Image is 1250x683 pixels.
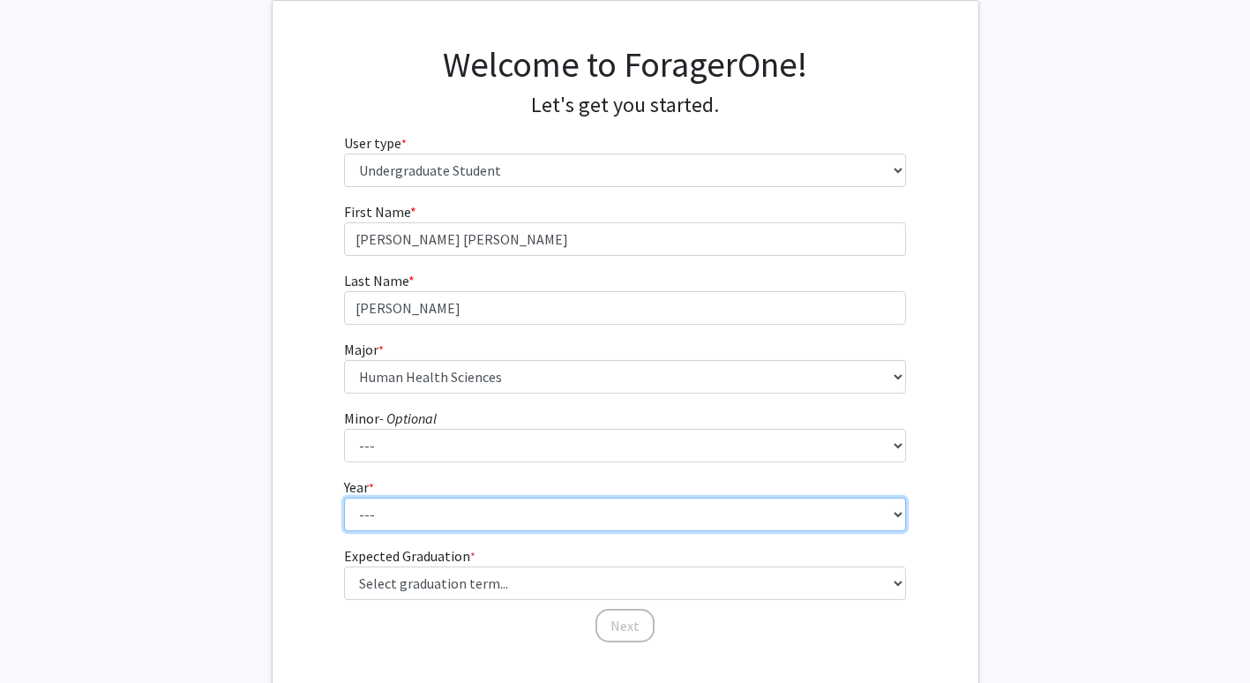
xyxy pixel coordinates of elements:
label: Expected Graduation [344,545,475,567]
label: Minor [344,408,437,429]
label: Year [344,477,374,498]
button: Next [595,609,655,642]
h4: Let's get you started. [344,93,906,118]
span: First Name [344,203,410,221]
i: - Optional [379,409,437,427]
iframe: Chat [13,604,75,670]
label: Major [344,339,384,360]
h1: Welcome to ForagerOne! [344,43,906,86]
span: Last Name [344,272,408,289]
label: User type [344,132,407,154]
